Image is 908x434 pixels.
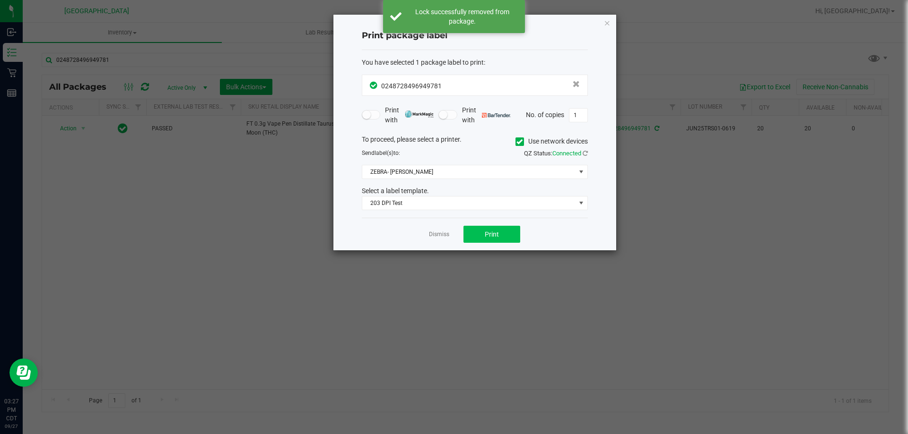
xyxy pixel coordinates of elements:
div: : [362,58,588,68]
span: 0248728496949781 [381,82,442,90]
span: 203 DPI Test [362,196,576,210]
h4: Print package label [362,30,588,42]
div: To proceed, please select a printer. [355,135,595,149]
span: Connected [552,150,581,157]
div: Lock successfully removed from package. [407,7,518,26]
span: label(s) [375,150,393,156]
span: Print with [462,105,511,125]
span: In Sync [370,80,379,90]
img: bartender.png [482,113,511,118]
span: Print [485,230,499,238]
span: Print with [385,105,434,125]
a: Dismiss [429,230,449,238]
span: ZEBRA- [PERSON_NAME] [362,165,576,179]
span: QZ Status: [524,150,588,157]
span: You have selected 1 package label to print [362,59,484,66]
iframe: Resource center [9,358,38,387]
div: Select a label template. [355,186,595,196]
span: Send to: [362,150,400,156]
label: Use network devices [515,136,588,146]
button: Print [463,226,520,243]
img: mark_magic_cybra.png [405,111,434,118]
span: No. of copies [526,111,564,118]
